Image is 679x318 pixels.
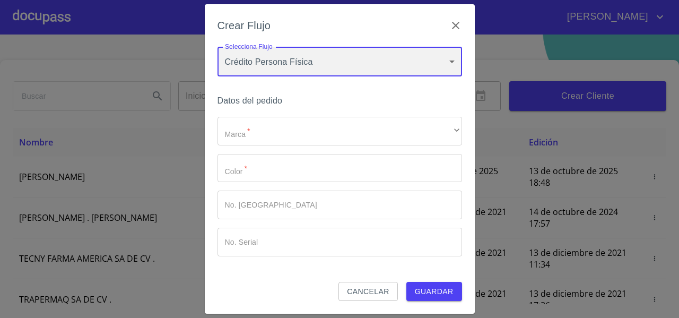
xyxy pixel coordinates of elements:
[406,282,462,302] button: Guardar
[217,93,462,108] h6: Datos del pedido
[347,285,389,298] span: Cancelar
[217,117,462,145] div: ​
[217,17,271,34] h6: Crear Flujo
[415,285,454,298] span: Guardar
[217,47,462,76] div: Crédito Persona Física
[338,282,397,302] button: Cancelar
